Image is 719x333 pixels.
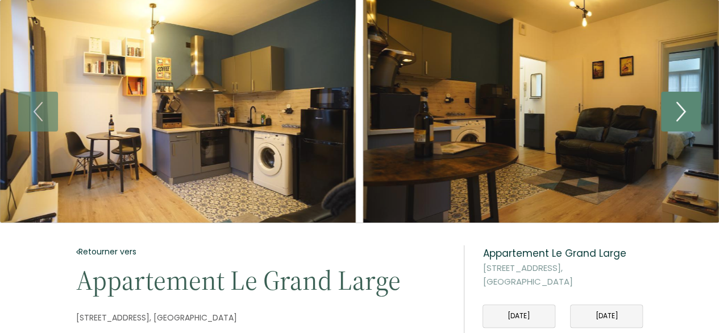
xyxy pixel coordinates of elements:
button: Previous [18,92,58,131]
button: Next [661,92,701,131]
p: Appartement Le Grand Large [76,266,449,295]
input: Départ [571,305,642,327]
a: Retourner vers [76,245,449,258]
span: [STREET_ADDRESS], [76,311,151,324]
span: [STREET_ADDRESS], [483,261,641,275]
input: Arrivée [483,305,555,327]
p: [GEOGRAPHIC_DATA] [483,261,643,289]
p: [GEOGRAPHIC_DATA] [76,311,449,324]
p: Appartement Le Grand Large [483,245,643,261]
